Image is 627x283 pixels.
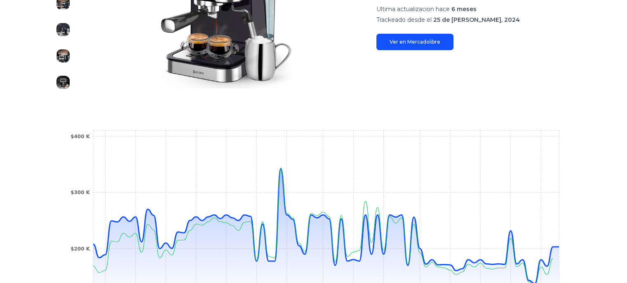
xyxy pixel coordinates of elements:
tspan: $300 K [70,190,90,195]
img: Cafetera Expresso Digital Suono Automática Acero Inox 1.5 L Color Plateado [56,76,70,89]
tspan: $200 K [70,246,90,251]
img: Cafetera Expresso Digital Suono Automática Acero Inox 1.5 L Color Plateado [56,49,70,63]
img: Cafetera Expresso Digital Suono Automática Acero Inox 1.5 L Color Plateado [56,23,70,36]
span: Trackeado desde el [376,16,432,23]
span: 25 de [PERSON_NAME], 2024 [433,16,520,23]
span: 6 meses [451,5,477,13]
tspan: $400 K [70,133,90,139]
span: Ultima actualizacion hace [376,5,450,13]
a: Ver en Mercadolibre [376,34,453,50]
